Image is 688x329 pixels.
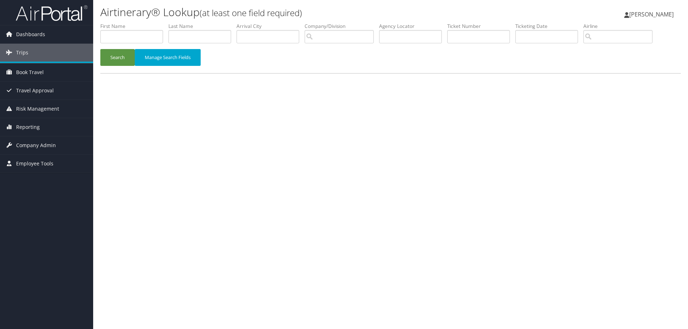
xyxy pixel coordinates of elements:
label: Agency Locator [379,23,447,30]
label: Arrival City [236,23,305,30]
small: (at least one field required) [200,7,302,19]
a: [PERSON_NAME] [624,4,681,25]
label: Last Name [168,23,236,30]
span: Travel Approval [16,82,54,100]
label: Ticket Number [447,23,515,30]
span: Dashboards [16,25,45,43]
span: Company Admin [16,136,56,154]
span: Reporting [16,118,40,136]
img: airportal-logo.png [16,5,87,21]
label: Ticketing Date [515,23,583,30]
button: Search [100,49,135,66]
h1: Airtinerary® Lookup [100,5,487,20]
span: Book Travel [16,63,44,81]
span: [PERSON_NAME] [629,10,674,18]
span: Risk Management [16,100,59,118]
button: Manage Search Fields [135,49,201,66]
span: Trips [16,44,28,62]
label: Airline [583,23,658,30]
label: First Name [100,23,168,30]
label: Company/Division [305,23,379,30]
span: Employee Tools [16,155,53,173]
